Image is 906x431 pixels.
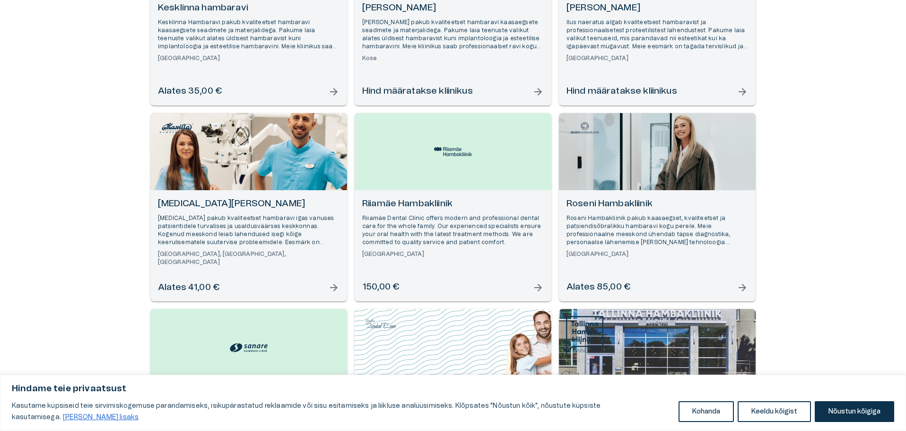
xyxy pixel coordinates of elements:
[566,250,748,258] h6: [GEOGRAPHIC_DATA]
[362,316,400,331] img: Studio Dental logo
[566,198,748,211] h6: Roseni Hambakliinik
[158,281,219,294] h6: Alates 41,00 €
[157,120,195,135] img: Maxilla Hambakliinik logo
[158,85,222,98] h6: Alates 35,00 €
[48,8,62,15] span: Help
[737,282,748,293] span: arrow_forward
[566,18,748,51] p: Ilus naeratus algab kvaliteetsest hambaravist ja professionaalsetest proteetilistest lahendustest...
[158,54,340,62] h6: [GEOGRAPHIC_DATA]
[815,401,894,422] button: Nõustun kõigiga
[158,198,340,211] h6: [MEDICAL_DATA][PERSON_NAME]
[158,18,340,51] p: Kesklinna Hambaravi pakub kvaliteetset hambaravi kaasaegsete seadmete ja materjalidega. Pakume la...
[355,113,551,301] a: Open selected supplier available booking dates
[566,54,748,62] h6: [GEOGRAPHIC_DATA]
[362,250,544,258] h6: [GEOGRAPHIC_DATA]
[566,214,748,247] p: Roseni Hambakliinik pakub kaasaegset, kvaliteetset ja patsiendisõbralikku hambaravi kogu perele. ...
[737,86,748,97] span: arrow_forward
[566,2,748,15] h6: [PERSON_NAME]
[362,18,544,51] p: [PERSON_NAME] pakub kvaliteetset hambaravi kaasaegsete seadmete ja materjalidega. Pakume laia tee...
[62,413,139,421] a: Loe lisaks
[328,282,340,293] span: arrow_forward
[362,85,473,98] h6: Hind määratakse kliinikus
[362,214,544,247] p: Riiamäe Dental Clinic offers modern and professional dental care for the whole family. Our experi...
[158,250,340,266] h6: [GEOGRAPHIC_DATA], [GEOGRAPHIC_DATA], [GEOGRAPHIC_DATA]
[150,113,347,301] a: Open selected supplier available booking dates
[532,86,544,97] span: arrow_forward
[158,2,340,15] h6: Kesklinna hambaravi
[566,281,630,294] h6: Alates 85,00 €
[566,120,604,135] img: Roseni Hambakliinik logo
[362,2,544,15] h6: [PERSON_NAME]
[362,281,399,294] h6: 150,00 €
[158,214,340,247] p: [MEDICAL_DATA] pakub kvaliteetset hambaravi igas vanuses patsientidele turvalises ja usaldusväärs...
[230,341,268,354] img: Sanare hambakliinik logo
[679,401,734,422] button: Kohanda
[566,85,677,98] h6: Hind määratakse kliinikus
[362,198,544,211] h6: Riiamäe Hambakliinik
[738,401,811,422] button: Keeldu kõigist
[12,383,894,395] p: Hindame teie privaatsust
[328,86,340,97] span: arrow_forward
[566,316,603,354] img: Tallinna Hambakliinik logo
[434,147,472,156] img: Riiamäe Hambakliinik logo
[532,282,544,293] span: arrow_forward
[362,54,544,62] h6: Kose
[12,400,671,423] p: Kasutame küpsiseid teie sirvimiskogemuse parandamiseks, isikupärastatud reklaamide või sisu esita...
[559,113,756,301] a: Open selected supplier available booking dates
